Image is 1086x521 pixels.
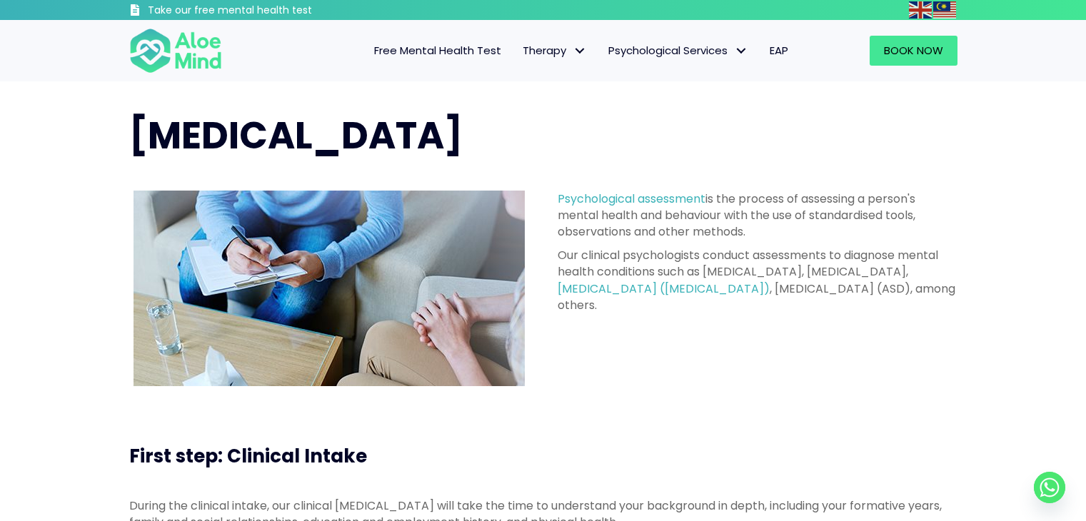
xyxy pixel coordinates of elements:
[909,1,932,19] img: en
[241,36,799,66] nav: Menu
[558,191,705,207] a: Psychological assessment
[512,36,598,66] a: TherapyTherapy: submenu
[731,41,752,61] span: Psychological Services: submenu
[558,247,957,313] p: Our clinical psychologists conduct assessments to diagnose mental health conditions such as [MEDI...
[884,43,943,58] span: Book Now
[129,109,463,161] span: [MEDICAL_DATA]
[933,1,957,18] a: Malay
[374,43,501,58] span: Free Mental Health Test
[608,43,748,58] span: Psychological Services
[558,191,957,241] p: is the process of assessing a person's mental health and behaviour with the use of standardised t...
[1034,472,1065,503] a: Whatsapp
[134,191,525,386] img: psychological assessment
[570,41,590,61] span: Therapy: submenu
[129,27,222,74] img: Aloe mind Logo
[523,43,587,58] span: Therapy
[598,36,759,66] a: Psychological ServicesPsychological Services: submenu
[933,1,956,19] img: ms
[363,36,512,66] a: Free Mental Health Test
[770,43,788,58] span: EAP
[129,443,367,469] span: First step: Clinical Intake
[909,1,933,18] a: English
[129,4,388,20] a: Take our free mental health test
[148,4,388,18] h3: Take our free mental health test
[870,36,957,66] a: Book Now
[759,36,799,66] a: EAP
[558,280,770,297] a: [MEDICAL_DATA] ([MEDICAL_DATA])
